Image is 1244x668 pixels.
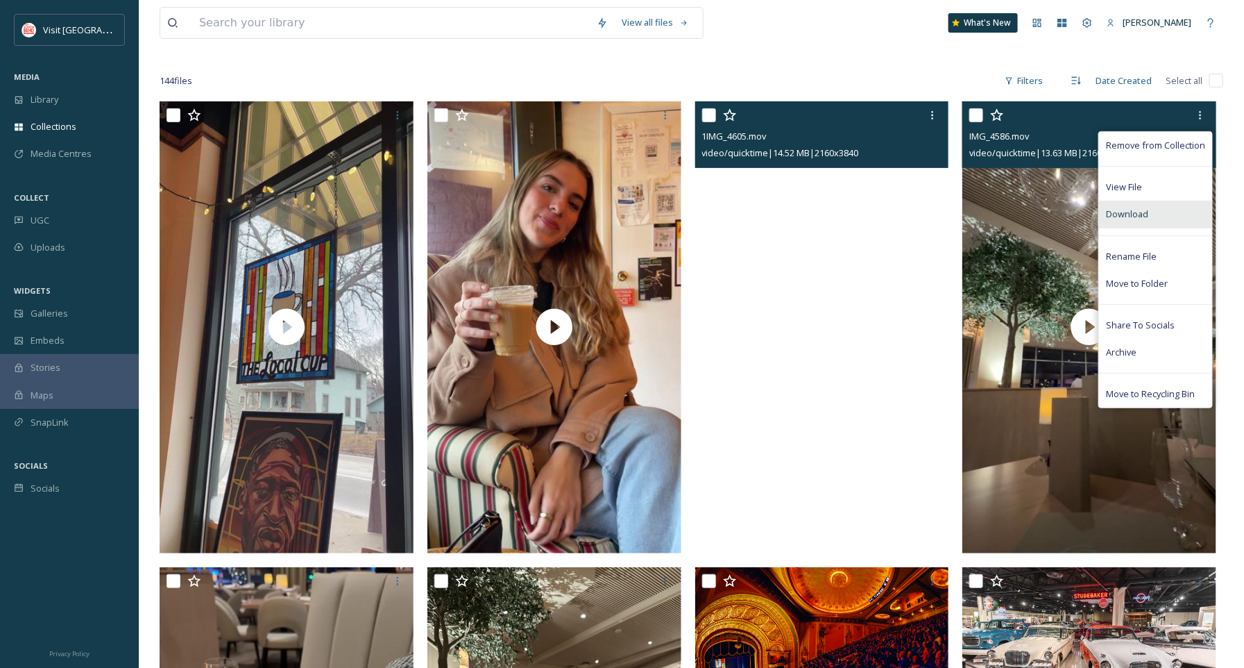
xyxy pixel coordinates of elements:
a: [PERSON_NAME] [1100,9,1198,36]
span: SOCIALS [14,460,48,471]
span: View File [1106,181,1142,194]
img: thumbnail [160,101,414,553]
span: Select all [1166,74,1202,87]
span: Privacy Policy [49,649,90,658]
span: Socials [31,482,60,495]
span: IMG_4586.mov [969,130,1029,142]
img: vsbm-stackedMISH_CMYKlogo2017.jpg [22,23,36,37]
div: Date Created [1089,67,1159,94]
div: Filters [998,67,1050,94]
span: Stories [31,361,60,374]
span: 144 file s [160,74,192,87]
span: UGC [31,214,49,227]
span: Share To Socials [1106,319,1175,332]
a: Privacy Policy [49,644,90,661]
span: SnapLink [31,416,69,429]
span: Rename File [1106,250,1157,263]
span: Media Centres [31,147,92,160]
span: Embeds [31,334,65,347]
video: 1IMG_4605.mov [695,101,949,553]
span: video/quicktime | 13.63 MB | 2160 x 3840 [969,147,1126,159]
span: Library [31,93,58,106]
a: View all files [615,9,696,36]
span: COLLECT [14,192,49,203]
img: thumbnail [427,101,681,553]
span: Move to Folder [1106,277,1168,290]
span: [PERSON_NAME] [1123,16,1191,28]
span: Remove from Collection [1106,139,1205,152]
span: MEDIA [14,72,40,82]
img: thumbnail [962,101,1216,553]
span: WIDGETS [14,285,51,296]
input: Search your library [192,8,590,38]
span: 1IMG_4605.mov [702,130,767,142]
span: Archive [1106,346,1136,359]
a: What's New [948,13,1018,33]
span: Move to Recycling Bin [1106,387,1195,401]
span: Visit [GEOGRAPHIC_DATA] [43,23,151,36]
span: Maps [31,389,53,402]
span: Uploads [31,241,65,254]
span: Galleries [31,307,68,320]
span: Download [1106,208,1148,221]
span: video/quicktime | 14.52 MB | 2160 x 3840 [702,147,859,159]
span: Collections [31,120,76,133]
